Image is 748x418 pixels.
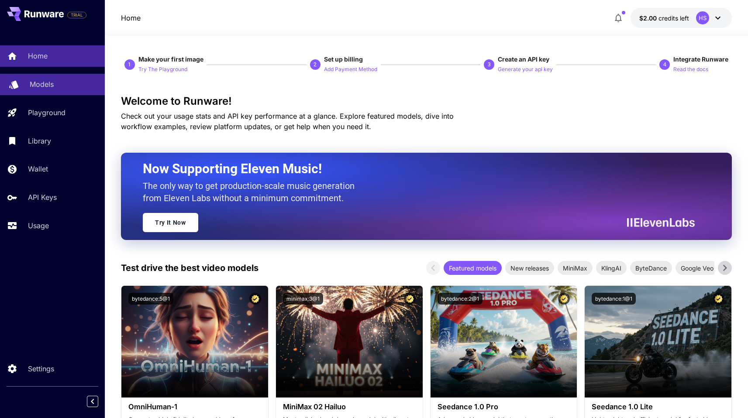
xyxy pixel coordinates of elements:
span: credits left [658,14,689,22]
span: Integrate Runware [673,55,728,63]
p: Read the docs [673,65,708,74]
h3: Welcome to Runware! [121,95,732,107]
p: Home [28,51,48,61]
span: TRIAL [68,12,86,18]
span: $2.00 [639,14,658,22]
div: New releases [505,261,554,275]
span: ByteDance [630,264,672,273]
p: Add Payment Method [324,65,377,74]
a: Home [121,13,141,23]
div: Featured models [444,261,502,275]
div: Collapse sidebar [93,394,105,409]
p: Settings [28,363,54,374]
p: 2 [314,61,317,69]
div: HS [696,11,709,24]
p: Generate your api key [498,65,553,74]
button: Read the docs [673,64,708,74]
button: Certified Model – Vetted for best performance and includes a commercial license. [249,293,261,305]
h3: OmniHuman‑1 [128,403,261,411]
span: Create an API key [498,55,549,63]
div: $2.00 [639,14,689,23]
button: Certified Model – Vetted for best performance and includes a commercial license. [713,293,724,305]
p: Wallet [28,164,48,174]
div: ByteDance [630,261,672,275]
p: Library [28,136,51,146]
span: Featured models [444,264,502,273]
p: 3 [488,61,491,69]
h2: Now Supporting Eleven Music! [143,161,688,177]
p: API Keys [28,192,57,202]
button: $2.00HS [631,8,732,28]
h3: Seedance 1.0 Lite [592,403,724,411]
img: alt [585,286,731,397]
img: alt [276,286,423,397]
div: KlingAI [596,261,627,275]
a: Try It Now [143,213,198,232]
button: bytedance:2@1 [438,293,483,305]
button: bytedance:1@1 [592,293,636,305]
p: Playground [28,107,65,118]
p: Models [30,79,54,89]
span: Make your first image [138,55,203,63]
p: 4 [663,61,666,69]
span: MiniMax [558,264,593,273]
span: New releases [505,264,554,273]
img: alt [121,286,268,397]
p: The only way to get production-scale music generation from Eleven Labs without a minimum commitment. [143,180,361,204]
div: Google Veo [676,261,719,275]
button: bytedance:5@1 [128,293,173,305]
span: Check out your usage stats and API key performance at a glance. Explore featured models, dive int... [121,112,454,131]
button: Certified Model – Vetted for best performance and includes a commercial license. [558,293,570,305]
img: alt [431,286,577,397]
span: Set up billing [324,55,363,63]
nav: breadcrumb [121,13,141,23]
h3: MiniMax 02 Hailuo [283,403,416,411]
span: Google Veo [676,264,719,273]
button: minimax:3@1 [283,293,323,305]
span: KlingAI [596,264,627,273]
button: Try The Playground [138,64,187,74]
span: Add your payment card to enable full platform functionality. [67,10,86,20]
button: Collapse sidebar [87,396,98,407]
button: Generate your api key [498,64,553,74]
p: 1 [128,61,131,69]
button: Certified Model – Vetted for best performance and includes a commercial license. [404,293,416,305]
p: Usage [28,220,49,231]
p: Try The Playground [138,65,187,74]
h3: Seedance 1.0 Pro [438,403,570,411]
p: Test drive the best video models [121,261,259,274]
div: MiniMax [558,261,593,275]
button: Add Payment Method [324,64,377,74]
